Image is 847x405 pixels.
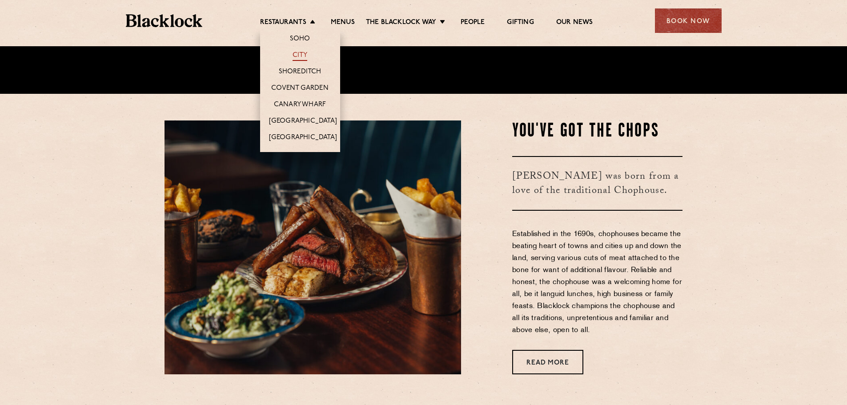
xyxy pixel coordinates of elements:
a: Read More [512,350,583,374]
img: BL_Textured_Logo-footer-cropped.svg [126,14,203,27]
a: Gifting [507,18,534,28]
a: The Blacklock Way [366,18,436,28]
a: Our News [556,18,593,28]
a: Restaurants [260,18,306,28]
a: City [293,51,308,61]
a: Covent Garden [271,84,329,94]
a: Shoreditch [279,68,321,77]
h2: You've Got The Chops [512,120,682,143]
a: Soho [290,35,310,44]
div: Book Now [655,8,722,33]
a: Menus [331,18,355,28]
a: Canary Wharf [274,100,326,110]
h3: [PERSON_NAME] was born from a love of the traditional Chophouse. [512,156,682,211]
a: [GEOGRAPHIC_DATA] [269,117,337,127]
a: [GEOGRAPHIC_DATA] [269,133,337,143]
p: Established in the 1690s, chophouses became the beating heart of towns and cities up and down the... [512,229,682,337]
a: People [461,18,485,28]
